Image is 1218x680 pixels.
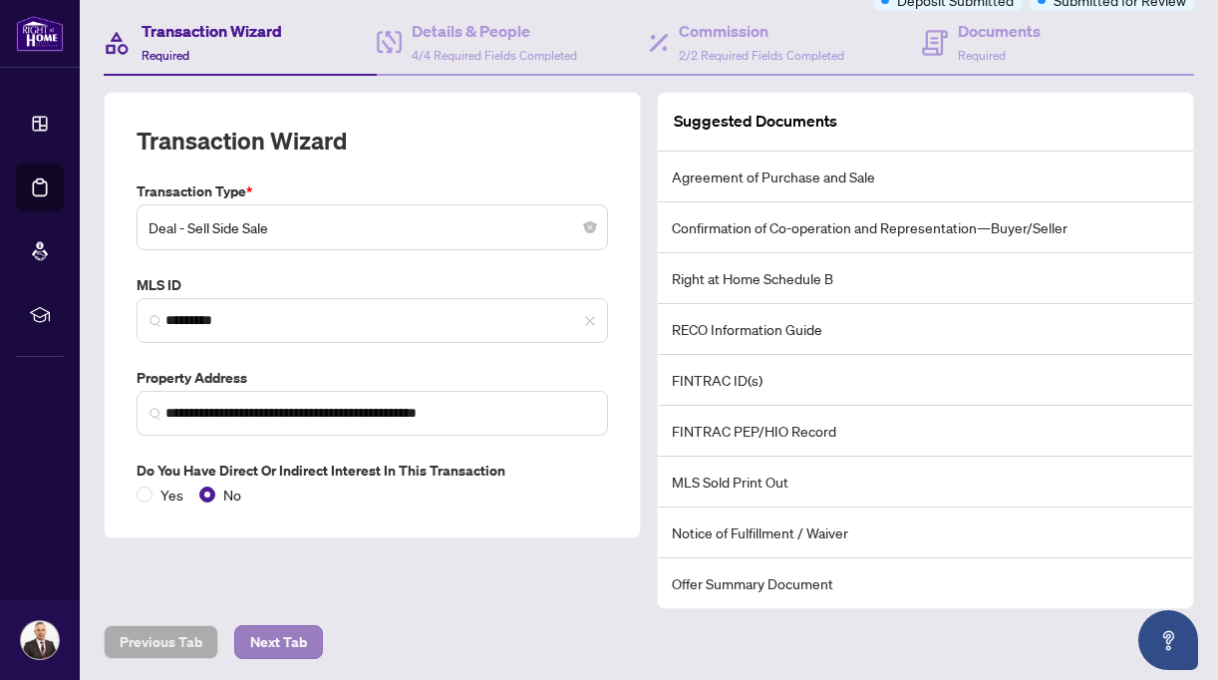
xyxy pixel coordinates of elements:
[137,460,608,482] label: Do you have direct or indirect interest in this transaction
[658,304,1193,355] li: RECO Information Guide
[412,19,577,43] h4: Details & People
[658,406,1193,457] li: FINTRAC PEP/HIO Record
[149,208,596,246] span: Deal - Sell Side Sale
[142,48,189,63] span: Required
[137,180,608,202] label: Transaction Type
[137,367,608,389] label: Property Address
[658,253,1193,304] li: Right at Home Schedule B
[1138,610,1198,670] button: Open asap
[658,558,1193,608] li: Offer Summary Document
[250,626,307,658] span: Next Tab
[679,48,844,63] span: 2/2 Required Fields Completed
[234,625,323,659] button: Next Tab
[958,48,1006,63] span: Required
[152,484,191,506] span: Yes
[658,508,1193,558] li: Notice of Fulfillment / Waiver
[674,109,837,134] article: Suggested Documents
[584,221,596,233] span: close-circle
[658,457,1193,508] li: MLS Sold Print Out
[150,315,161,327] img: search_icon
[215,484,249,506] span: No
[142,19,282,43] h4: Transaction Wizard
[137,125,347,157] h2: Transaction Wizard
[150,408,161,420] img: search_icon
[16,15,64,52] img: logo
[412,48,577,63] span: 4/4 Required Fields Completed
[137,274,608,296] label: MLS ID
[958,19,1041,43] h4: Documents
[21,621,59,659] img: Profile Icon
[584,315,596,327] span: close
[658,355,1193,406] li: FINTRAC ID(s)
[658,152,1193,202] li: Agreement of Purchase and Sale
[679,19,844,43] h4: Commission
[658,202,1193,253] li: Confirmation of Co-operation and Representation—Buyer/Seller
[104,625,218,659] button: Previous Tab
